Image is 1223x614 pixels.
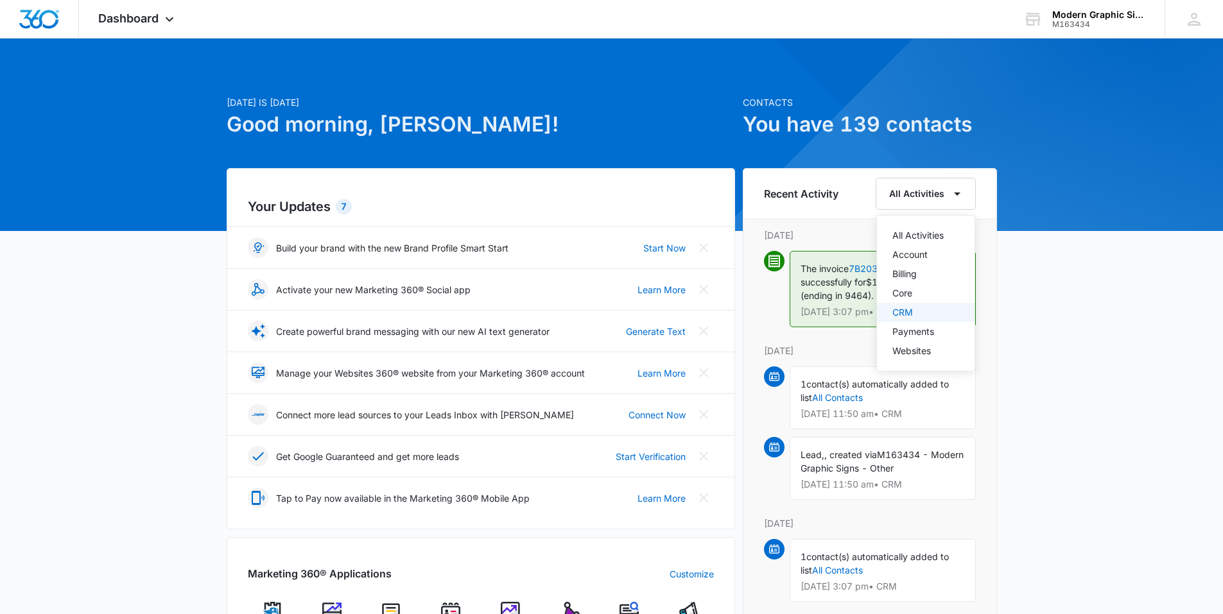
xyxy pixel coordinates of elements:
span: $1,295.00 [866,277,912,287]
button: All Activities [877,226,975,245]
button: Close [693,237,714,258]
p: [DATE] 11:50 am • CRM [801,409,965,418]
div: All Activities [892,231,944,240]
span: contact(s) automatically added to list [801,379,949,403]
p: [DATE] is [DATE] [227,96,735,109]
button: Core [877,284,975,303]
p: [DATE] 3:07 pm • Billing [801,307,965,316]
h1: You have 139 contacts [743,109,997,140]
h2: Your Updates [248,197,714,216]
a: Customize [670,567,714,581]
a: Learn More [638,366,686,380]
span: M163434 - Modern Graphic Signs - Other [801,449,964,473]
div: Core [892,289,944,298]
a: All Contacts [812,392,863,403]
a: Learn More [638,491,686,505]
div: Account [892,250,944,259]
span: contact(s) automatically added to list [801,551,949,576]
p: [DATE] 11:50 am • CRM [801,480,965,489]
a: Connect Now [629,408,686,422]
h2: Marketing 360® Applications [248,566,392,581]
a: Generate Text [626,325,686,338]
button: All Activities [876,178,976,210]
div: Websites [892,346,944,355]
a: Learn More [638,283,686,296]
p: Create powerful brand messaging with our new AI text generator [276,325,550,338]
p: [DATE] [764,516,976,530]
h6: Recent Activity [764,186,838,201]
span: Dashboard [98,12,159,25]
span: Lead, [801,449,824,460]
a: All Contacts [812,565,863,576]
button: CRM [877,303,975,322]
button: Close [693,362,714,383]
button: Billing [877,264,975,284]
button: Payments [877,322,975,341]
p: Activate your new Marketing 360® Social app [276,283,471,296]
h1: Good morning, [PERSON_NAME]! [227,109,735,140]
button: Close [693,488,714,508]
a: Start Now [643,241,686,255]
p: [DATE] 3:07 pm • CRM [801,582,965,591]
p: Connect more lead sources to your Leads Inbox with [PERSON_NAME] [276,408,574,422]
div: Billing [892,269,944,278]
p: Build your brand with the new Brand Profile Smart Start [276,241,508,255]
a: Start Verification [616,450,686,463]
div: Payments [892,327,944,336]
a: 7B203DB9-0021 [849,263,924,274]
div: account id [1052,20,1146,29]
button: Close [693,446,714,466]
p: Get Google Guaranteed and get more leads [276,450,459,463]
span: The invoice [801,263,849,274]
p: [DATE] [764,228,976,242]
div: account name [1052,10,1146,20]
button: Websites [877,341,975,361]
span: 1 [801,379,806,389]
p: Tap to Pay now available in the Marketing 360® Mobile App [276,491,530,505]
span: , created via [824,449,877,460]
p: Manage your Websites 360® website from your Marketing 360® account [276,366,585,380]
button: Close [693,321,714,341]
p: [DATE] [764,344,976,357]
button: Close [693,404,714,425]
button: Account [877,245,975,264]
span: 1 [801,551,806,562]
div: 7 [336,199,352,214]
button: Close [693,279,714,300]
div: CRM [892,308,944,317]
p: Contacts [743,96,997,109]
